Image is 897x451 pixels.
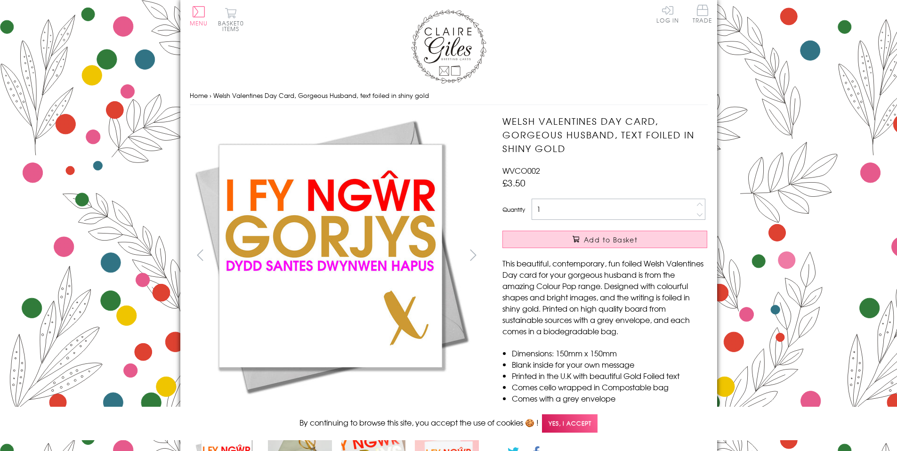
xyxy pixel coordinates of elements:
[512,347,707,359] li: Dimensions: 150mm x 150mm
[542,414,598,433] span: Yes, I accept
[502,176,525,189] span: £3.50
[189,114,472,397] img: Welsh Valentines Day Card, Gorgeous Husband, text foiled in shiny gold
[190,91,208,100] a: Home
[693,5,712,23] span: Trade
[190,244,211,266] button: prev
[502,231,707,248] button: Add to Basket
[584,235,638,244] span: Add to Basket
[512,393,707,404] li: Comes with a grey envelope
[502,258,707,337] p: This beautiful, contemporary, fun foiled Welsh Valentines Day card for your gorgeous husband is f...
[512,359,707,370] li: Blank inside for your own message
[693,5,712,25] a: Trade
[502,165,540,176] span: WVCO002
[213,91,429,100] span: Welsh Valentines Day Card, Gorgeous Husband, text foiled in shiny gold
[656,5,679,23] a: Log In
[222,19,244,33] span: 0 items
[512,381,707,393] li: Comes cello wrapped in Compostable bag
[190,6,208,26] button: Menu
[210,91,211,100] span: ›
[190,19,208,27] span: Menu
[484,114,766,397] img: Welsh Valentines Day Card, Gorgeous Husband, text foiled in shiny gold
[502,114,707,155] h1: Welsh Valentines Day Card, Gorgeous Husband, text foiled in shiny gold
[502,205,525,214] label: Quantity
[411,9,486,84] img: Claire Giles Greetings Cards
[462,244,484,266] button: next
[190,86,708,105] nav: breadcrumbs
[512,404,707,427] li: English Translation: To my gorgeous husband, Happy St Dwynwen's Day
[218,8,244,32] button: Basket0 items
[512,370,707,381] li: Printed in the U.K with beautiful Gold Foiled text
